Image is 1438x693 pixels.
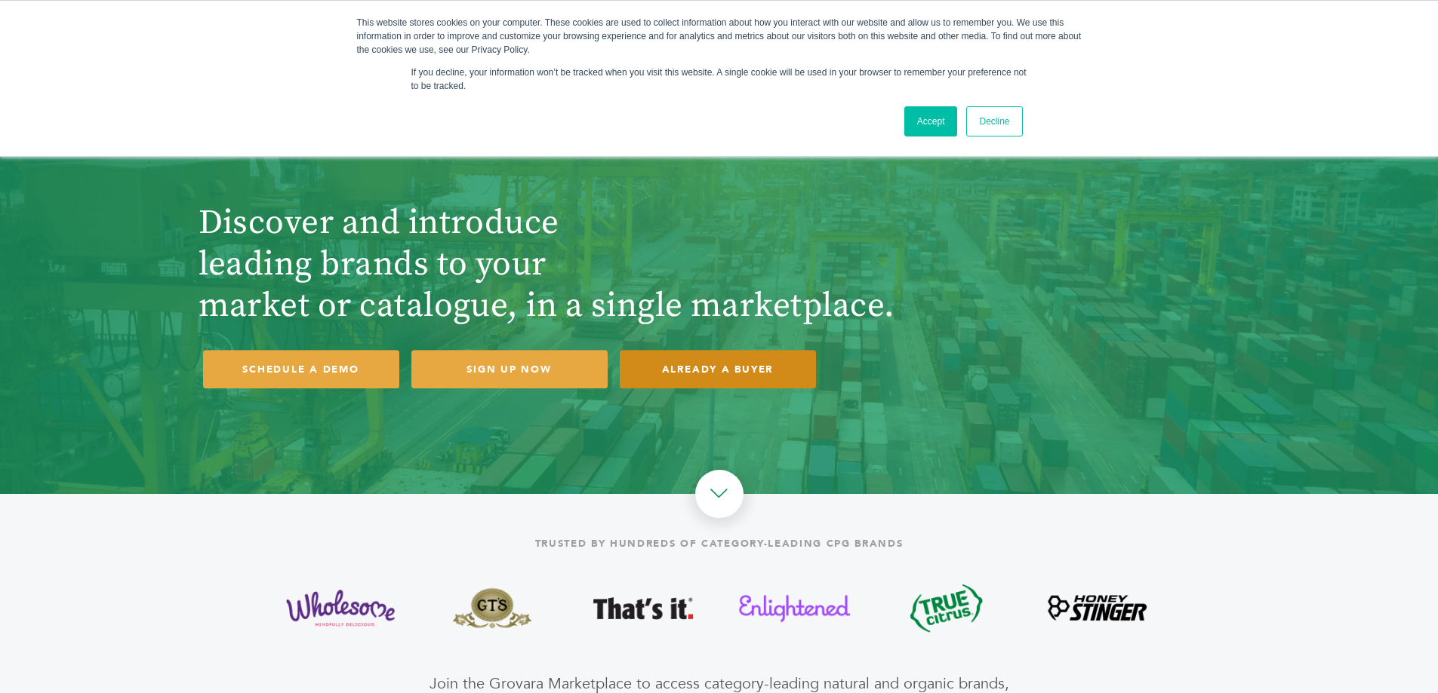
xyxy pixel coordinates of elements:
a: Accept [904,106,958,136]
a: ALREADY A BUYER [620,350,816,388]
div: This website stores cookies on your computer. These cookies are used to collect information about... [357,16,1082,57]
a: Decline [966,106,1022,136]
p: If you decline, your information won’t be tracked when you visit this website. A single cookie wi... [411,66,1027,93]
div: Trusted by hundreds of category-leading CPG brands [191,530,1248,557]
h1: Discover and introduce leading brands to your market or catalogue, in a single marketplace. [199,203,976,327]
a: SCHEDULE A DEMO [203,350,399,388]
a: SIGN UP NOW [411,350,608,388]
